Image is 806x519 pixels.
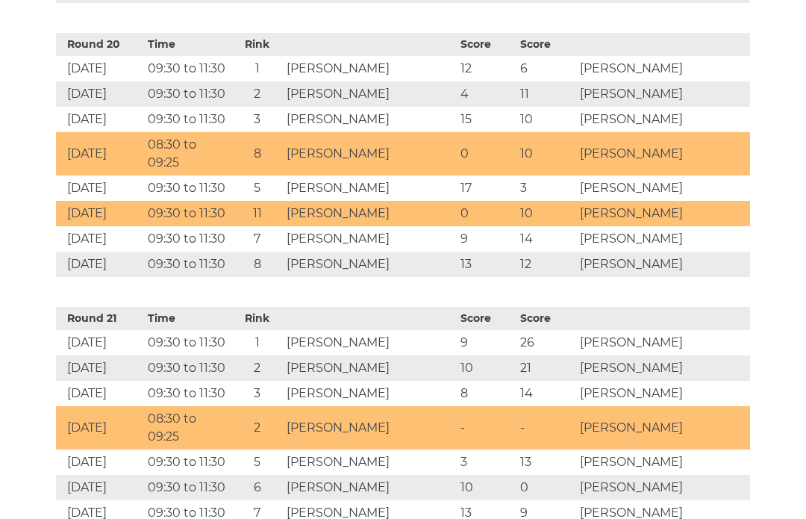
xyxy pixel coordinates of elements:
[144,252,232,277] td: 09:30 to 11:30
[516,355,576,381] td: 21
[516,107,576,132] td: 10
[576,56,750,81] td: [PERSON_NAME]
[576,355,750,381] td: [PERSON_NAME]
[516,132,576,175] td: 10
[576,450,750,475] td: [PERSON_NAME]
[283,132,457,175] td: [PERSON_NAME]
[516,201,576,226] td: 10
[144,81,232,107] td: 09:30 to 11:30
[144,107,232,132] td: 09:30 to 11:30
[144,33,232,56] th: Time
[457,81,516,107] td: 4
[232,56,283,81] td: 1
[516,33,576,56] th: Score
[516,81,576,107] td: 11
[232,355,283,381] td: 2
[283,381,457,406] td: [PERSON_NAME]
[283,406,457,450] td: [PERSON_NAME]
[56,450,144,475] td: [DATE]
[232,406,283,450] td: 2
[576,406,750,450] td: [PERSON_NAME]
[144,475,232,500] td: 09:30 to 11:30
[56,132,144,175] td: [DATE]
[576,132,750,175] td: [PERSON_NAME]
[283,56,457,81] td: [PERSON_NAME]
[232,330,283,355] td: 1
[144,56,232,81] td: 09:30 to 11:30
[457,381,516,406] td: 8
[516,381,576,406] td: 14
[283,450,457,475] td: [PERSON_NAME]
[144,355,232,381] td: 09:30 to 11:30
[457,330,516,355] td: 9
[283,475,457,500] td: [PERSON_NAME]
[144,307,232,330] th: Time
[232,475,283,500] td: 6
[457,201,516,226] td: 0
[576,330,750,355] td: [PERSON_NAME]
[232,381,283,406] td: 3
[516,475,576,500] td: 0
[144,406,232,450] td: 08:30 to 09:25
[56,33,144,56] th: Round 20
[56,226,144,252] td: [DATE]
[232,201,283,226] td: 11
[283,81,457,107] td: [PERSON_NAME]
[232,175,283,201] td: 5
[576,201,750,226] td: [PERSON_NAME]
[56,330,144,355] td: [DATE]
[56,355,144,381] td: [DATE]
[232,252,283,277] td: 8
[576,381,750,406] td: [PERSON_NAME]
[283,252,457,277] td: [PERSON_NAME]
[516,406,576,450] td: -
[457,226,516,252] td: 9
[56,406,144,450] td: [DATE]
[56,252,144,277] td: [DATE]
[144,450,232,475] td: 09:30 to 11:30
[232,107,283,132] td: 3
[457,252,516,277] td: 13
[516,450,576,475] td: 13
[516,56,576,81] td: 6
[283,226,457,252] td: [PERSON_NAME]
[144,175,232,201] td: 09:30 to 11:30
[516,226,576,252] td: 14
[56,56,144,81] td: [DATE]
[576,226,750,252] td: [PERSON_NAME]
[232,226,283,252] td: 7
[232,132,283,175] td: 8
[56,81,144,107] td: [DATE]
[576,175,750,201] td: [PERSON_NAME]
[457,475,516,500] td: 10
[144,132,232,175] td: 08:30 to 09:25
[457,56,516,81] td: 12
[56,307,144,330] th: Round 21
[56,381,144,406] td: [DATE]
[576,475,750,500] td: [PERSON_NAME]
[56,475,144,500] td: [DATE]
[457,307,516,330] th: Score
[576,252,750,277] td: [PERSON_NAME]
[516,330,576,355] td: 26
[56,107,144,132] td: [DATE]
[232,33,283,56] th: Rink
[516,252,576,277] td: 12
[457,175,516,201] td: 17
[144,381,232,406] td: 09:30 to 11:30
[457,406,516,450] td: -
[576,107,750,132] td: [PERSON_NAME]
[144,330,232,355] td: 09:30 to 11:30
[56,201,144,226] td: [DATE]
[283,201,457,226] td: [PERSON_NAME]
[457,132,516,175] td: 0
[457,450,516,475] td: 3
[283,330,457,355] td: [PERSON_NAME]
[457,33,516,56] th: Score
[144,201,232,226] td: 09:30 to 11:30
[576,81,750,107] td: [PERSON_NAME]
[56,175,144,201] td: [DATE]
[283,107,457,132] td: [PERSON_NAME]
[457,107,516,132] td: 15
[232,81,283,107] td: 2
